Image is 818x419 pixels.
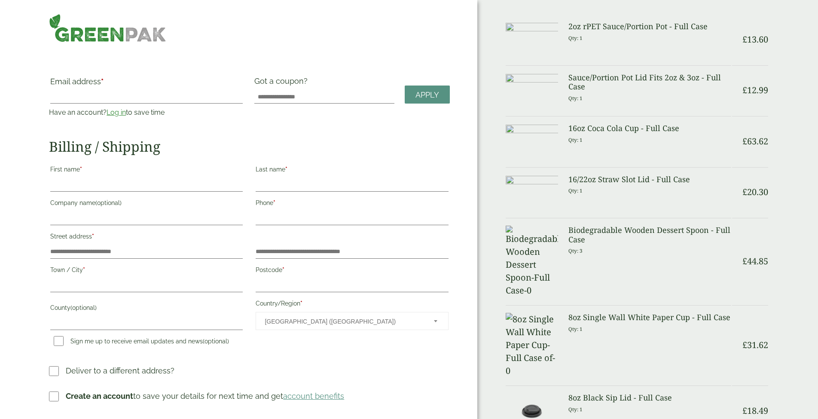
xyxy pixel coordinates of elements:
[742,339,747,351] span: £
[95,199,122,206] span: (optional)
[568,393,731,403] h3: 8oz Black Sip Lid - Full Case
[742,84,747,96] span: £
[568,248,583,254] small: Qty: 3
[203,338,229,345] span: (optional)
[66,365,174,376] p: Deliver to a different address?
[568,22,731,31] h3: 2oz rPET Sauce/Portion Pot - Full Case
[254,76,311,90] label: Got a coupon?
[256,312,448,330] span: Country/Region
[506,226,558,297] img: Biodegradable Wooden Dessert Spoon-Full Case-0
[405,86,450,104] a: Apply
[50,163,243,178] label: First name
[742,84,768,96] bdi: 12.99
[50,230,243,245] label: Street address
[256,197,448,211] label: Phone
[283,391,344,401] a: account benefits
[92,233,94,240] abbr: required
[273,199,275,206] abbr: required
[742,405,768,416] bdi: 18.49
[50,197,243,211] label: Company name
[49,14,166,42] img: GreenPak Supplies
[256,163,448,178] label: Last name
[265,312,422,330] span: United Kingdom (UK)
[742,135,768,147] bdi: 63.62
[742,186,747,198] span: £
[50,338,232,347] label: Sign me up to receive email updates and news
[742,255,747,267] span: £
[50,302,243,316] label: County
[568,95,583,101] small: Qty: 1
[70,304,97,311] span: (optional)
[568,175,731,184] h3: 16/22oz Straw Slot Lid - Full Case
[80,166,82,173] abbr: required
[742,255,768,267] bdi: 44.85
[506,313,558,377] img: 8oz Single Wall White Paper Cup-Full Case of-0
[415,90,439,100] span: Apply
[285,166,287,173] abbr: required
[742,34,768,45] bdi: 13.60
[742,405,747,416] span: £
[66,390,344,402] p: to save your details for next time and get
[300,300,302,307] abbr: required
[568,124,731,133] h3: 16oz Coca Cola Cup - Full Case
[107,108,126,116] a: Log in
[282,266,284,273] abbr: required
[256,264,448,278] label: Postcode
[66,391,133,401] strong: Create an account
[50,264,243,278] label: Town / City
[83,266,85,273] abbr: required
[568,226,731,244] h3: Biodegradable Wooden Dessert Spoon - Full Case
[568,406,583,413] small: Qty: 1
[256,297,448,312] label: Country/Region
[742,186,768,198] bdi: 20.30
[568,35,583,41] small: Qty: 1
[742,34,747,45] span: £
[49,107,244,118] p: Have an account? to save time
[568,137,583,143] small: Qty: 1
[50,78,243,90] label: Email address
[568,326,583,332] small: Qty: 1
[742,135,747,147] span: £
[742,339,768,351] bdi: 31.62
[568,313,731,322] h3: 8oz Single Wall White Paper Cup - Full Case
[101,77,104,86] abbr: required
[49,138,449,155] h2: Billing / Shipping
[568,187,583,194] small: Qty: 1
[54,336,64,346] input: Sign me up to receive email updates and news(optional)
[568,73,731,92] h3: Sauce/Portion Pot Lid Fits 2oz & 3oz - Full Case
